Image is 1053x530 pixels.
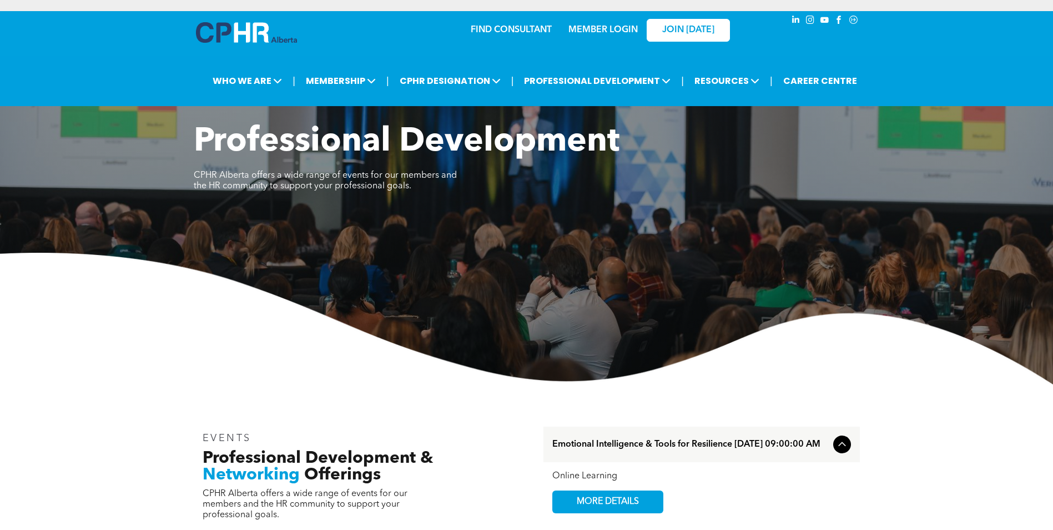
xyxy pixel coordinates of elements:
[386,69,389,92] li: |
[293,69,295,92] li: |
[833,14,845,29] a: facebook
[303,71,379,91] span: MEMBERSHIP
[209,71,285,91] span: WHO WE ARE
[521,71,674,91] span: PROFESSIONAL DEVELOPMENT
[203,433,252,443] span: EVENTS
[471,26,552,34] a: FIND CONSULTANT
[552,439,829,450] span: Emotional Intelligence & Tools for Resilience [DATE] 09:00:00 AM
[691,71,763,91] span: RESOURCES
[203,467,300,483] span: Networking
[780,71,860,91] a: CAREER CENTRE
[662,25,714,36] span: JOIN [DATE]
[196,22,297,43] img: A blue and white logo for cp alberta
[203,450,433,467] span: Professional Development &
[194,126,619,159] span: Professional Development
[552,491,663,513] a: MORE DETAILS
[804,14,817,29] a: instagram
[568,26,638,34] a: MEMBER LOGIN
[552,471,851,482] div: Online Learning
[681,69,684,92] li: |
[203,489,407,519] span: CPHR Alberta offers a wide range of events for our members and the HR community to support your p...
[790,14,802,29] a: linkedin
[194,171,457,191] span: CPHR Alberta offers a wide range of events for our members and the HR community to support your p...
[770,69,773,92] li: |
[511,69,514,92] li: |
[396,71,504,91] span: CPHR DESIGNATION
[647,19,730,42] a: JOIN [DATE]
[848,14,860,29] a: Social network
[304,467,381,483] span: Offerings
[564,491,652,513] span: MORE DETAILS
[819,14,831,29] a: youtube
